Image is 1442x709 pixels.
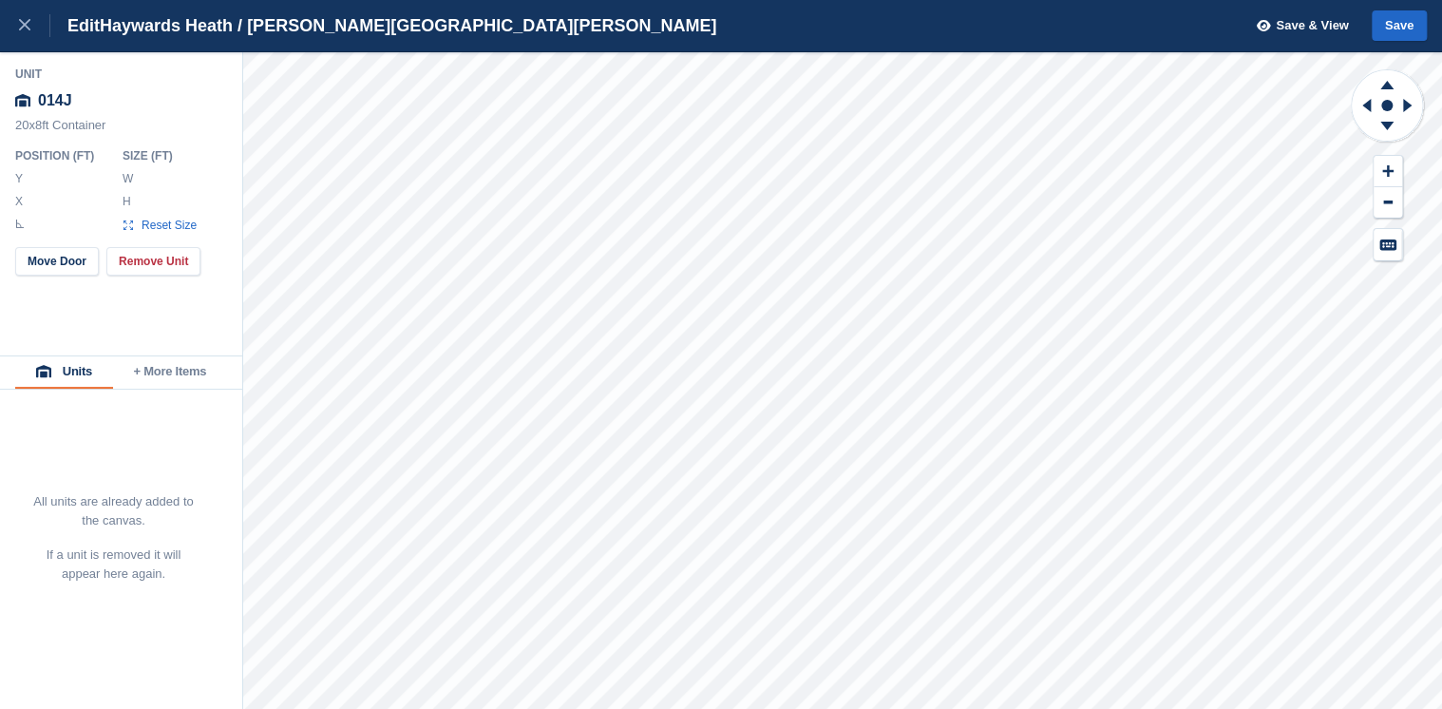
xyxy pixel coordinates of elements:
[15,171,25,186] label: Y
[15,247,99,276] button: Move Door
[15,356,113,389] button: Units
[15,84,228,118] div: 014J
[1374,229,1402,260] button: Keyboard Shortcuts
[1372,10,1427,42] button: Save
[1276,16,1348,35] span: Save & View
[1374,187,1402,219] button: Zoom Out
[15,148,107,163] div: Position ( FT )
[16,220,24,228] img: angle-icn.0ed2eb85.svg
[123,171,132,186] label: W
[141,217,198,234] span: Reset Size
[15,67,228,82] div: Unit
[123,194,132,209] label: H
[50,14,716,37] div: Edit Haywards Heath / [PERSON_NAME][GEOGRAPHIC_DATA][PERSON_NAME]
[32,492,195,530] p: All units are already added to the canvas.
[1374,156,1402,187] button: Zoom In
[32,546,195,584] p: If a unit is removed it will appear here again.
[1246,10,1349,42] button: Save & View
[123,148,206,163] div: Size ( FT )
[106,247,200,276] button: Remove Unit
[15,194,25,209] label: X
[113,356,227,389] button: + More Items
[15,118,228,143] div: 20x8ft Container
